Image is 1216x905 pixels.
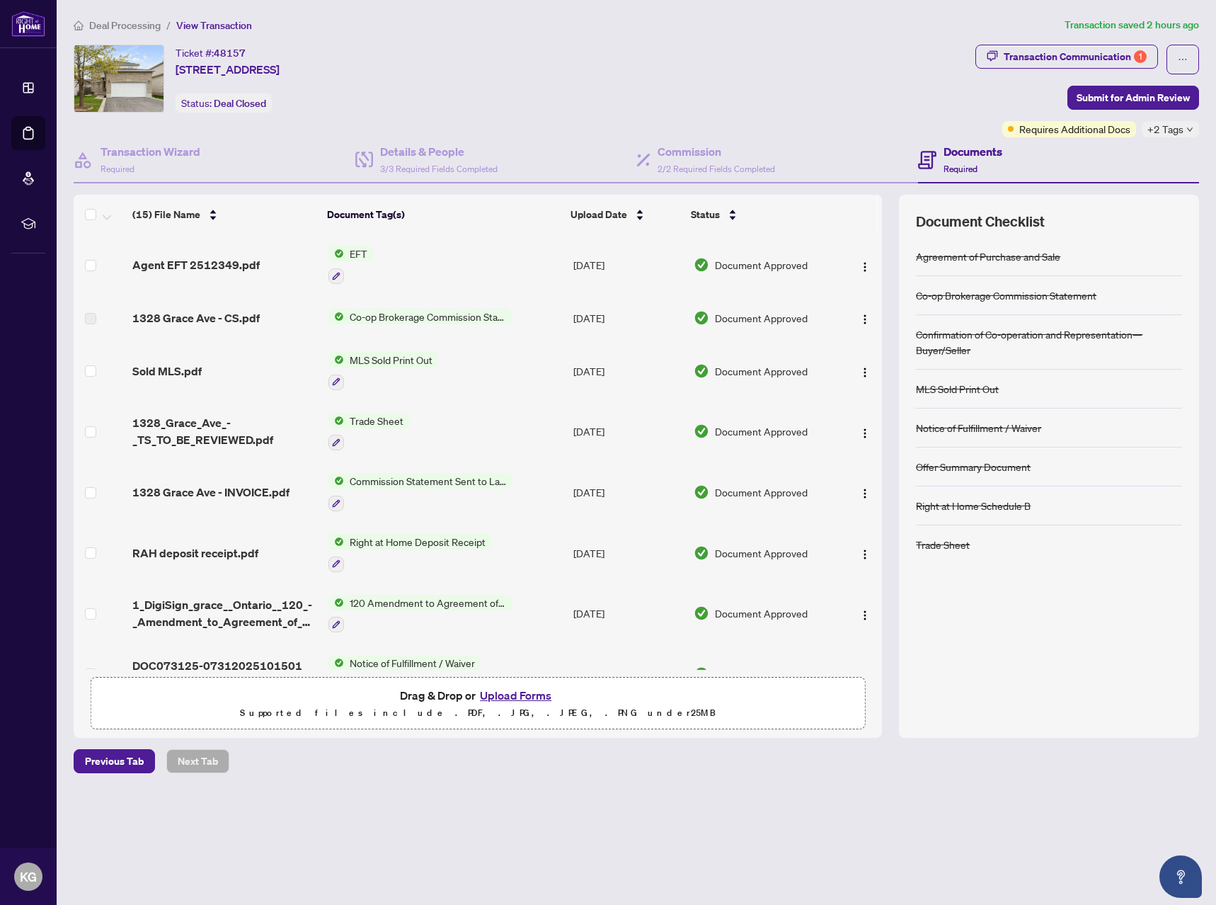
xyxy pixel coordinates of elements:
img: Document Status [694,545,709,561]
button: Status IconCommission Statement Sent to Lawyer [328,473,512,511]
span: Document Approved [715,257,808,273]
div: Confirmation of Co-operation and Representation—Buyer/Seller [916,326,1182,358]
img: Logo [859,549,871,560]
button: Logo [854,481,876,503]
td: [DATE] [568,584,689,644]
button: Status IconTrade Sheet [328,413,409,451]
span: 2/2 Required Fields Completed [658,164,775,174]
div: MLS Sold Print Out [916,381,999,397]
img: Document Status [694,423,709,439]
span: Document Checklist [916,212,1045,232]
button: Open asap [1159,855,1202,898]
div: Co-op Brokerage Commission Statement [916,288,1096,303]
img: Document Status [694,257,709,273]
img: Logo [859,488,871,499]
td: [DATE] [568,523,689,584]
h4: Details & People [380,143,498,160]
li: / [166,17,171,33]
p: Supported files include .PDF, .JPG, .JPEG, .PNG under 25 MB [100,705,856,722]
button: Status IconMLS Sold Print Out [328,352,438,390]
button: Logo [854,254,876,276]
span: 120 Amendment to Agreement of Purchase and Sale [344,595,512,610]
span: Drag & Drop orUpload FormsSupported files include .PDF, .JPG, .JPEG, .PNG under25MB [91,678,864,730]
span: Submit for Admin Review [1077,86,1190,109]
th: Upload Date [565,195,685,234]
img: Status Icon [328,534,344,550]
button: Logo [854,602,876,625]
div: Agreement of Purchase and Sale [916,249,1060,264]
span: Document Approved [715,310,808,326]
span: DOC073125-07312025101501 1.pdf [132,657,316,691]
span: Drag & Drop or [400,686,556,705]
img: Status Icon [328,352,344,368]
span: Co-op Brokerage Commission Statement [344,309,512,324]
button: Logo [854,307,876,329]
img: Document Status [694,484,709,500]
span: Status [691,207,720,222]
img: logo [11,11,45,37]
h4: Documents [943,143,1002,160]
td: [DATE] [568,402,689,462]
img: Status Icon [328,473,344,489]
span: Sold MLS.pdf [132,363,202,380]
th: (15) File Name [127,195,321,234]
button: Submit for Admin Review [1067,86,1199,110]
span: Document Approved [715,605,808,621]
span: RAH deposit receipt.pdf [132,545,258,562]
button: Status IconCo-op Brokerage Commission Statement [328,309,512,324]
span: down [1186,126,1193,133]
button: Status IconNotice of Fulfillment / Waiver [328,655,481,693]
button: Status Icon120 Amendment to Agreement of Purchase and Sale [328,595,512,633]
span: Document Approved [715,423,808,439]
div: Ticket #: [176,45,246,61]
button: Logo [854,542,876,564]
img: Status Icon [328,655,344,671]
span: Required [101,164,134,174]
span: Document Approved [715,545,808,561]
button: Upload Forms [476,686,556,705]
span: Upload Date [570,207,627,222]
span: 48157 [214,47,246,59]
td: [DATE] [568,295,689,341]
div: Transaction Communication [1004,45,1147,68]
span: 1_DigiSign_grace__Ontario__120_-_Amendment_to_Agreement_of_Purchase_and_Sale.pdf [132,596,316,630]
img: Logo [859,428,871,439]
span: +2 Tags [1147,121,1183,137]
button: Logo [854,360,876,382]
th: Document Tag(s) [321,195,565,234]
img: Logo [859,261,871,273]
span: KG [20,867,37,887]
button: Transaction Communication1 [975,45,1158,69]
div: Status: [176,93,272,113]
button: Logo [854,420,876,443]
span: Trade Sheet [344,413,409,428]
div: Offer Summary Document [916,459,1031,474]
img: Status Icon [328,413,344,428]
img: IMG-X12171497_1.jpg [74,45,164,112]
span: View Transaction [176,19,252,32]
span: (15) File Name [132,207,200,222]
td: [DATE] [568,462,689,523]
td: [DATE] [568,341,689,402]
span: 1328 Grace Ave - INVOICE.pdf [132,484,289,501]
span: Agent EFT 2512349.pdf [132,256,260,273]
h4: Commission [658,143,775,160]
span: 1328_Grace_Ave_-_TS_TO_BE_REVIEWED.pdf [132,414,316,448]
span: Document Approved [715,484,808,500]
img: Document Status [694,666,709,682]
span: Deal Closed [214,97,266,110]
button: Previous Tab [74,749,155,773]
span: MLS Sold Print Out [344,352,438,368]
span: ellipsis [1178,55,1188,64]
img: Status Icon [328,246,344,261]
div: Trade Sheet [916,537,970,552]
td: [DATE] [568,644,689,705]
div: Right at Home Schedule B [916,498,1031,513]
div: Notice of Fulfillment / Waiver [916,420,1041,436]
button: Status IconRight at Home Deposit Receipt [328,534,491,572]
span: Previous Tab [85,750,144,773]
span: Document Approved [715,666,808,682]
span: Commission Statement Sent to Lawyer [344,473,512,489]
button: Logo [854,663,876,685]
span: Document Approved [715,363,808,379]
